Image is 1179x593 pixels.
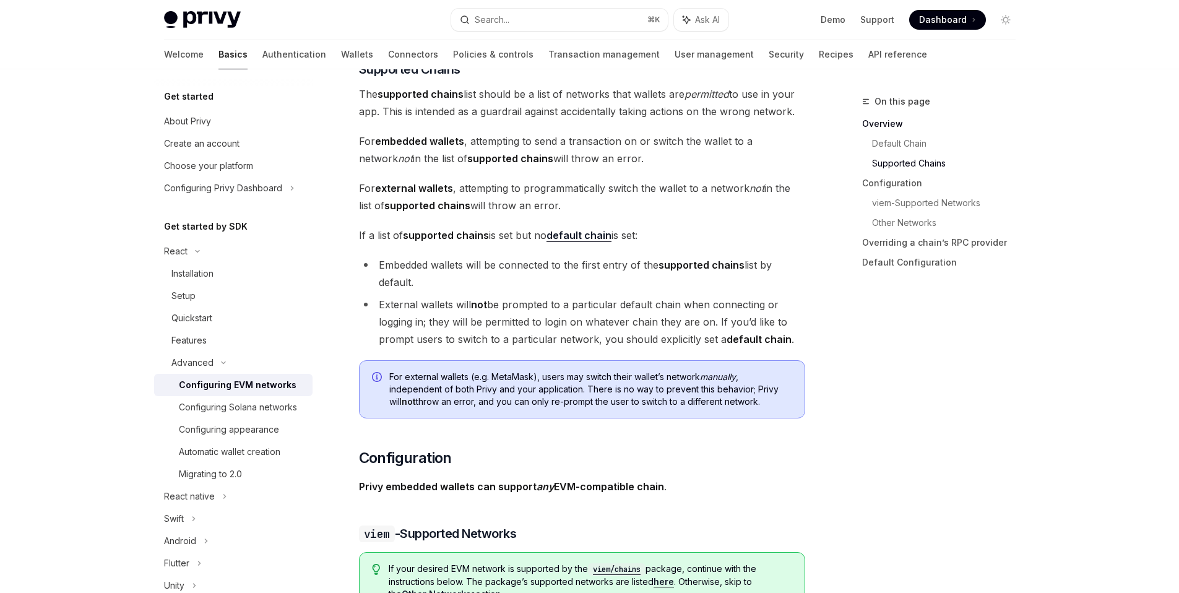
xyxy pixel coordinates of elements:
[154,463,313,485] a: Migrating to 2.0
[862,253,1026,272] a: Default Configuration
[164,89,214,104] h5: Get started
[179,400,297,415] div: Configuring Solana networks
[872,154,1026,173] a: Supported Chains
[398,152,413,165] em: not
[341,40,373,69] a: Wallets
[171,333,207,348] div: Features
[475,12,509,27] div: Search...
[164,219,248,234] h5: Get started by SDK
[164,578,184,593] div: Unity
[359,132,805,167] span: For , attempting to send a transaction on or switch the wallet to a network in the list of will t...
[359,526,395,542] code: viem
[546,229,611,242] a: default chain
[164,489,215,504] div: React native
[164,158,253,173] div: Choose your platform
[700,371,736,382] em: manually
[862,233,1026,253] a: Overriding a chain’s RPC provider
[164,136,240,151] div: Create an account
[471,298,487,311] strong: not
[164,511,184,526] div: Swift
[359,227,805,244] span: If a list of is set but no is set:
[996,10,1016,30] button: Toggle dark mode
[919,14,967,26] span: Dashboard
[862,173,1026,193] a: Configuration
[171,311,212,326] div: Quickstart
[819,40,853,69] a: Recipes
[868,40,927,69] a: API reference
[154,441,313,463] a: Automatic wallet creation
[375,135,464,147] strong: embedded wallets
[769,40,804,69] a: Security
[749,182,764,194] em: not
[359,256,805,291] li: Embedded wallets will be connected to the first entry of the list by default.
[154,155,313,177] a: Choose your platform
[654,576,674,587] a: here
[659,259,745,271] strong: supported chains
[262,40,326,69] a: Authentication
[154,262,313,285] a: Installation
[154,132,313,155] a: Create an account
[171,266,214,281] div: Installation
[451,9,668,31] button: Search...⌘K
[674,9,728,31] button: Ask AI
[685,88,729,100] em: permitted
[154,329,313,352] a: Features
[359,525,517,542] span: -Supported Networks
[647,15,660,25] span: ⌘ K
[164,114,211,129] div: About Privy
[154,285,313,307] a: Setup
[388,40,438,69] a: Connectors
[537,480,554,493] em: any
[909,10,986,30] a: Dashboard
[359,296,805,348] li: External wallets will be prompted to a particular default chain when connecting or logging in; th...
[164,556,189,571] div: Flutter
[860,14,894,26] a: Support
[862,114,1026,134] a: Overview
[154,374,313,396] a: Configuring EVM networks
[727,333,792,345] strong: default chain
[384,199,470,212] strong: supported chains
[372,564,381,575] svg: Tip
[164,534,196,548] div: Android
[218,40,248,69] a: Basics
[359,480,664,493] strong: Privy embedded wallets can support EVM-compatible chain
[164,244,188,259] div: React
[359,85,805,120] span: The list should be a list of networks that wallets are to use in your app. This is intended as a ...
[359,180,805,214] span: For , attempting to programmatically switch the wallet to a network in the list of will throw an ...
[872,193,1026,213] a: viem-Supported Networks
[359,61,460,78] span: Supported Chains
[359,478,805,495] span: .
[546,229,611,241] strong: default chain
[675,40,754,69] a: User management
[164,11,241,28] img: light logo
[372,372,384,384] svg: Info
[154,307,313,329] a: Quickstart
[179,467,242,482] div: Migrating to 2.0
[154,110,313,132] a: About Privy
[875,94,930,109] span: On this page
[453,40,533,69] a: Policies & controls
[821,14,845,26] a: Demo
[467,152,553,165] strong: supported chains
[389,371,792,408] span: For external wallets (e.g. MetaMask), users may switch their wallet’s network , independent of bo...
[872,213,1026,233] a: Other Networks
[378,88,464,100] strong: supported chains
[179,444,280,459] div: Automatic wallet creation
[872,134,1026,154] a: Default Chain
[588,563,646,576] code: viem/chains
[179,422,279,437] div: Configuring appearance
[359,448,452,468] span: Configuration
[179,378,296,392] div: Configuring EVM networks
[402,396,416,407] strong: not
[154,396,313,418] a: Configuring Solana networks
[171,355,214,370] div: Advanced
[548,40,660,69] a: Transaction management
[171,288,196,303] div: Setup
[164,181,282,196] div: Configuring Privy Dashboard
[588,563,646,574] a: viem/chains
[695,14,720,26] span: Ask AI
[164,40,204,69] a: Welcome
[154,418,313,441] a: Configuring appearance
[375,182,453,194] strong: external wallets
[403,229,489,241] strong: supported chains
